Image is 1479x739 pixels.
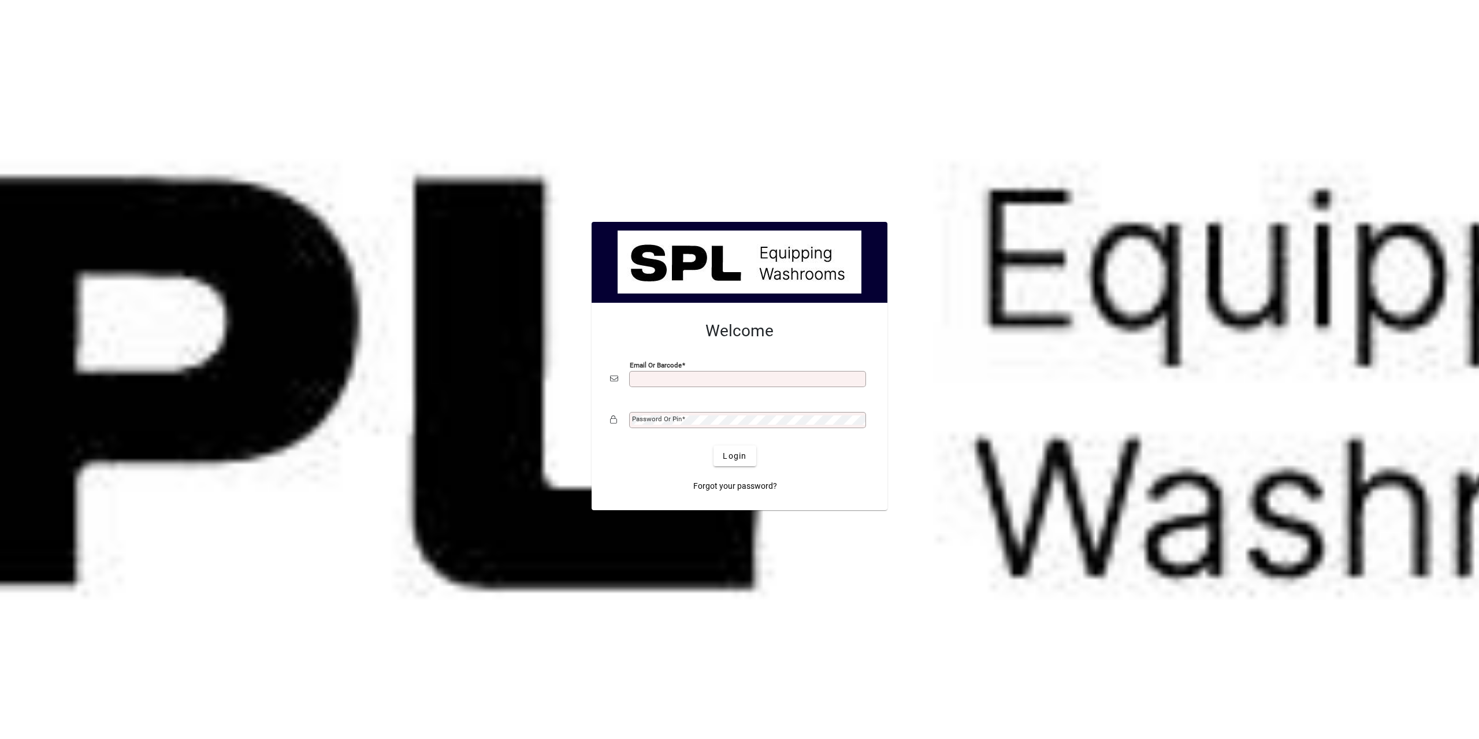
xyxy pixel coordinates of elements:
[689,476,782,496] a: Forgot your password?
[693,480,777,492] span: Forgot your password?
[714,445,756,466] button: Login
[632,415,682,423] mat-label: Password or Pin
[630,361,682,369] mat-label: Email or Barcode
[610,321,869,341] h2: Welcome
[723,450,746,462] span: Login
